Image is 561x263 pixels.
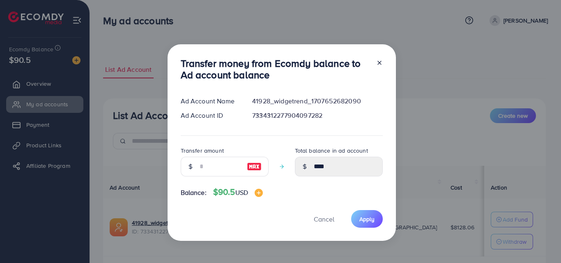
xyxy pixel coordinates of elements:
label: Total balance in ad account [295,146,368,155]
h4: $90.5 [213,187,263,197]
h3: Transfer money from Ecomdy balance to Ad account balance [181,57,370,81]
div: 41928_widgetrend_1707652682090 [246,96,389,106]
span: Apply [359,215,375,223]
div: 7334312277904097282 [246,111,389,120]
span: USD [235,188,248,197]
span: Balance: [181,188,207,197]
span: Cancel [314,215,334,224]
img: image [247,162,262,172]
div: Ad Account ID [174,111,246,120]
label: Transfer amount [181,146,224,155]
button: Apply [351,210,383,228]
img: image [255,189,263,197]
iframe: Chat [526,226,555,257]
div: Ad Account Name [174,96,246,106]
button: Cancel [303,210,345,228]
